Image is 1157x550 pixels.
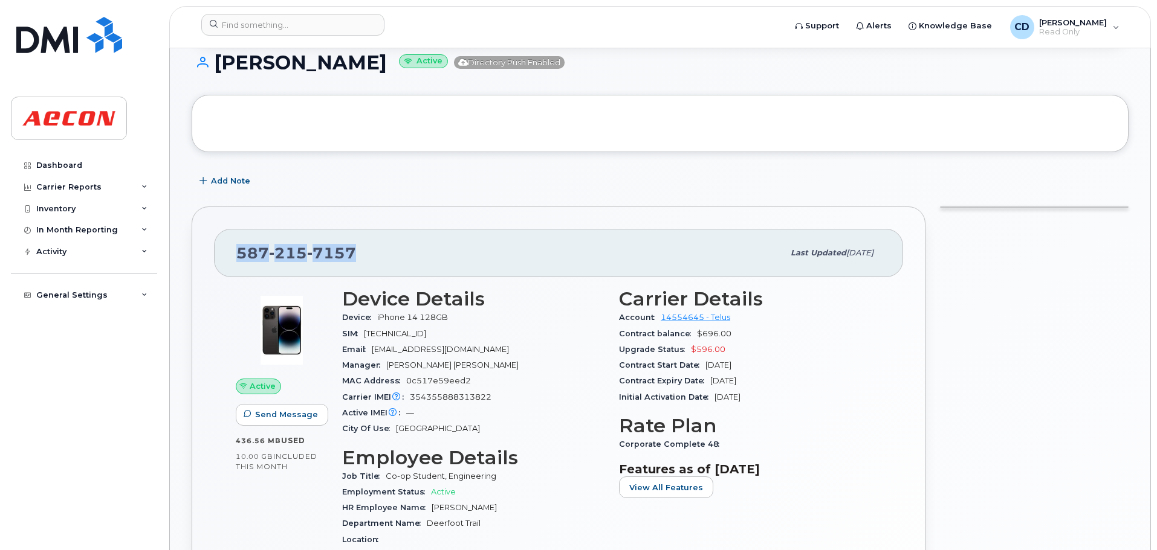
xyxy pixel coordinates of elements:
span: Co-op Student, Engineering [386,472,496,481]
span: Initial Activation Date [619,392,715,401]
span: 587 [236,244,356,262]
span: included this month [236,452,317,472]
h3: Device Details [342,288,604,310]
span: Add Note [211,175,250,187]
span: [DATE] [710,376,736,385]
span: — [406,408,414,417]
span: Carrier IMEI [342,392,410,401]
span: [PERSON_NAME] [PERSON_NAME] [386,360,519,369]
span: [PERSON_NAME] [432,503,497,512]
span: iPhone 14 128GB [377,313,448,322]
span: Active [250,380,276,392]
span: 354355888313822 [410,392,491,401]
span: MAC Address [342,376,406,385]
input: Find something... [201,14,384,36]
span: View All Features [629,482,703,493]
span: Account [619,313,661,322]
h1: [PERSON_NAME] [192,52,1129,73]
span: Alerts [866,20,892,32]
span: City Of Use [342,424,396,433]
span: 10.00 GB [236,452,273,461]
span: Employment Status [342,487,431,496]
span: [TECHNICAL_ID] [364,329,426,338]
span: Directory Push Enabled [454,56,565,69]
span: [DATE] [705,360,731,369]
span: 436.56 MB [236,436,281,445]
h3: Rate Plan [619,415,881,436]
span: Support [805,20,839,32]
span: Knowledge Base [919,20,992,32]
span: [GEOGRAPHIC_DATA] [396,424,480,433]
span: Read Only [1039,27,1107,37]
h3: Carrier Details [619,288,881,310]
span: Deerfoot Trail [427,519,481,528]
span: Last updated [791,248,846,257]
h3: Features as of [DATE] [619,462,881,476]
a: Knowledge Base [900,14,1000,38]
span: Corporate Complete 48 [619,440,725,449]
span: Send Message [255,409,318,420]
h3: Employee Details [342,447,604,468]
span: Upgrade Status [619,345,691,354]
span: Contract balance [619,329,697,338]
span: Department Name [342,519,427,528]
span: Active [431,487,456,496]
div: Cara Dato [1002,15,1128,39]
span: HR Employee Name [342,503,432,512]
img: image20231002-3703462-njx0qo.jpeg [245,294,318,366]
small: Active [399,54,448,68]
span: used [281,436,305,445]
span: $696.00 [697,329,731,338]
span: Email [342,345,372,354]
span: [DATE] [715,392,741,401]
button: Send Message [236,404,328,426]
span: Location [342,535,384,544]
a: 14554645 - Telus [661,313,730,322]
span: [DATE] [846,248,873,257]
span: [PERSON_NAME] [1039,18,1107,27]
span: 7157 [307,244,356,262]
span: 215 [269,244,307,262]
a: Support [786,14,847,38]
span: Manager [342,360,386,369]
span: Active IMEI [342,408,406,417]
span: Contract Start Date [619,360,705,369]
span: Job Title [342,472,386,481]
span: $596.00 [691,345,725,354]
span: Contract Expiry Date [619,376,710,385]
span: 0c517e59eed2 [406,376,471,385]
button: Add Note [192,170,261,192]
span: SIM [342,329,364,338]
span: Device [342,313,377,322]
a: Alerts [847,14,900,38]
button: View All Features [619,476,713,498]
span: [EMAIL_ADDRESS][DOMAIN_NAME] [372,345,509,354]
span: CD [1014,20,1029,34]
